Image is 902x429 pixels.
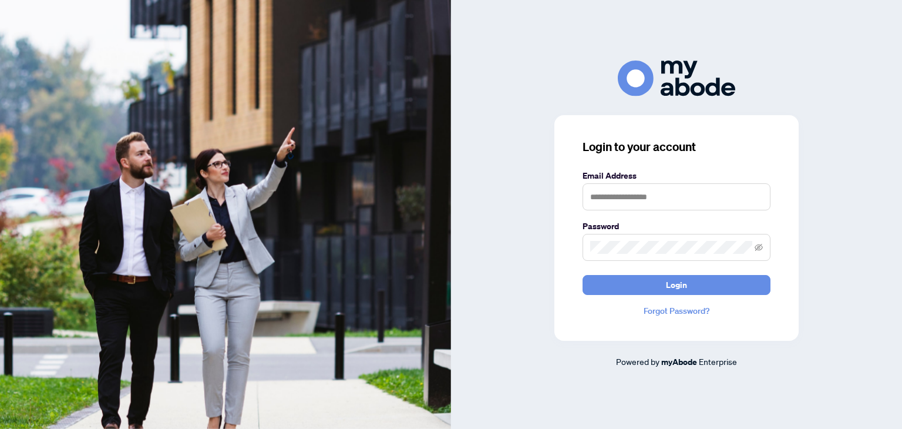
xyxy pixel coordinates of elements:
a: myAbode [661,356,697,368]
a: Forgot Password? [583,304,770,317]
span: eye-invisible [755,243,763,252]
span: Powered by [616,356,659,367]
button: Login [583,275,770,295]
label: Password [583,220,770,233]
span: Login [666,276,687,294]
label: Email Address [583,169,770,182]
h3: Login to your account [583,139,770,155]
span: Enterprise [699,356,737,367]
img: ma-logo [618,61,735,96]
